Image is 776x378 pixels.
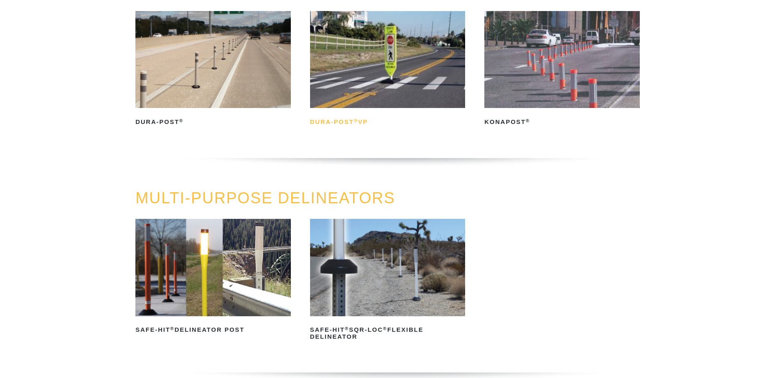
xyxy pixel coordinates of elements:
a: MULTI-PURPOSE DELINEATORS [135,189,395,207]
sup: ® [354,118,358,123]
sup: ® [179,118,183,123]
a: Safe-Hit®Delineator Post [135,219,291,336]
h2: Safe-Hit SQR-LOC Flexible Delineator [310,324,466,343]
sup: ® [170,326,174,331]
a: Dura-Post®VP [310,11,466,128]
h2: Dura-Post VP [310,115,466,128]
sup: ® [526,118,530,123]
a: KonaPost® [484,11,640,128]
a: Safe-Hit®SQR-LOC®Flexible Delineator [310,219,466,343]
a: Dura-Post® [135,11,291,128]
sup: ® [345,326,349,331]
h2: Dura-Post [135,115,291,128]
h2: KonaPost [484,115,640,128]
h2: Safe-Hit Delineator Post [135,324,291,337]
sup: ® [383,326,387,331]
